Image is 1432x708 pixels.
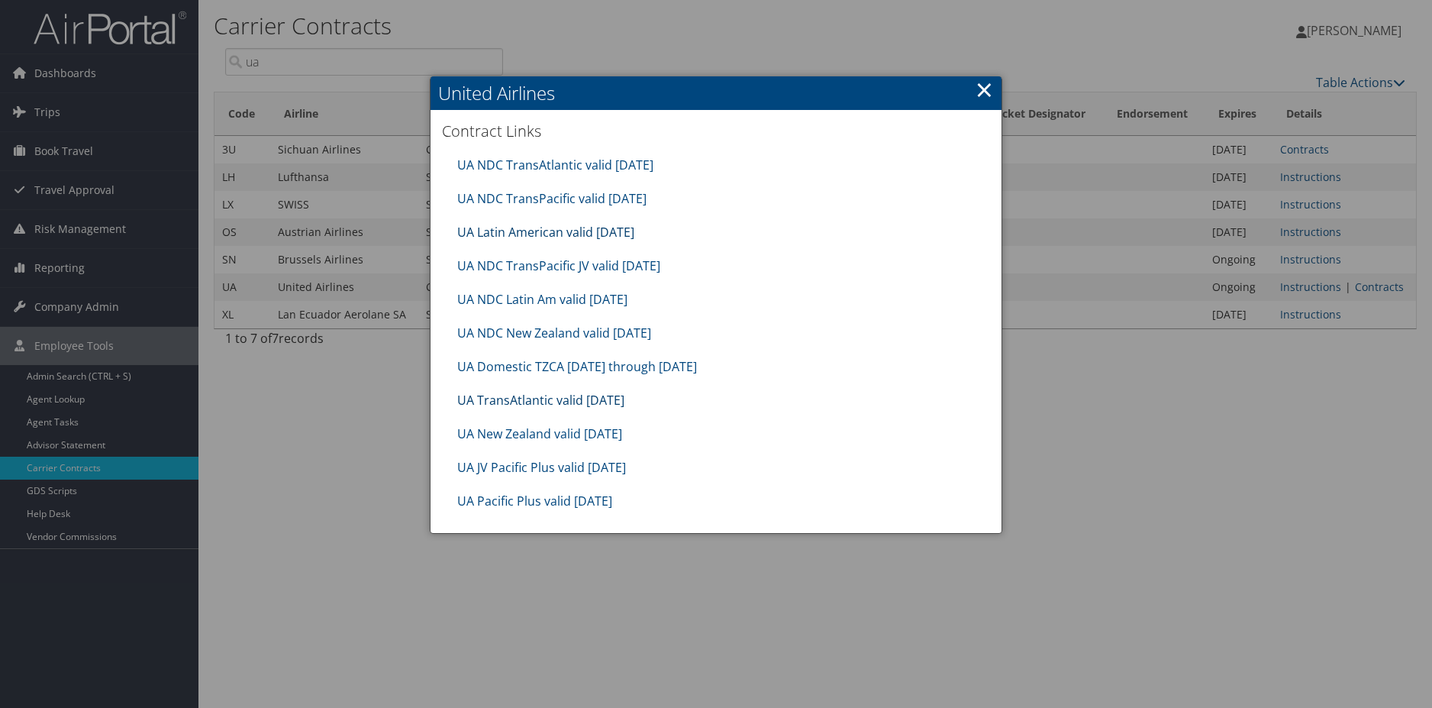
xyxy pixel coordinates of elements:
a: UA JV Pacific Plus valid [DATE] [457,459,626,476]
a: UA Domestic TZCA [DATE] through [DATE] [457,358,697,375]
a: UA NDC TransPacific JV valid [DATE] [457,257,660,274]
h2: United Airlines [431,76,1001,110]
a: UA NDC TransAtlantic valid [DATE] [457,157,653,173]
a: UA New Zealand valid [DATE] [457,425,622,442]
a: × [976,74,993,105]
h3: Contract Links [442,121,990,142]
a: UA TransAtlantic valid [DATE] [457,392,624,409]
a: UA Pacific Plus valid [DATE] [457,493,612,509]
a: UA NDC Latin Am valid [DATE] [457,291,627,308]
a: UA NDC TransPacific valid [DATE] [457,190,647,207]
a: UA NDC New Zealand valid [DATE] [457,325,651,341]
a: UA Latin American valid [DATE] [457,224,634,241]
